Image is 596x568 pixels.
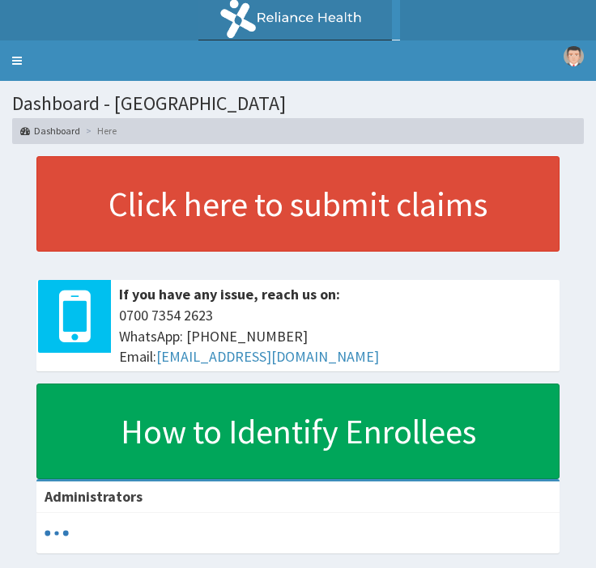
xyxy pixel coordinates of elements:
img: User Image [564,46,584,66]
h1: Dashboard - [GEOGRAPHIC_DATA] [12,93,584,114]
a: Dashboard [20,124,80,138]
b: If you have any issue, reach us on: [119,285,340,303]
b: Administrators [45,487,143,506]
a: How to Identify Enrollees [36,384,560,479]
span: 0700 7354 2623 WhatsApp: [PHONE_NUMBER] Email: [119,305,551,367]
svg: audio-loading [45,521,69,545]
a: Click here to submit claims [36,156,560,252]
li: Here [82,124,117,138]
a: [EMAIL_ADDRESS][DOMAIN_NAME] [156,347,379,366]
